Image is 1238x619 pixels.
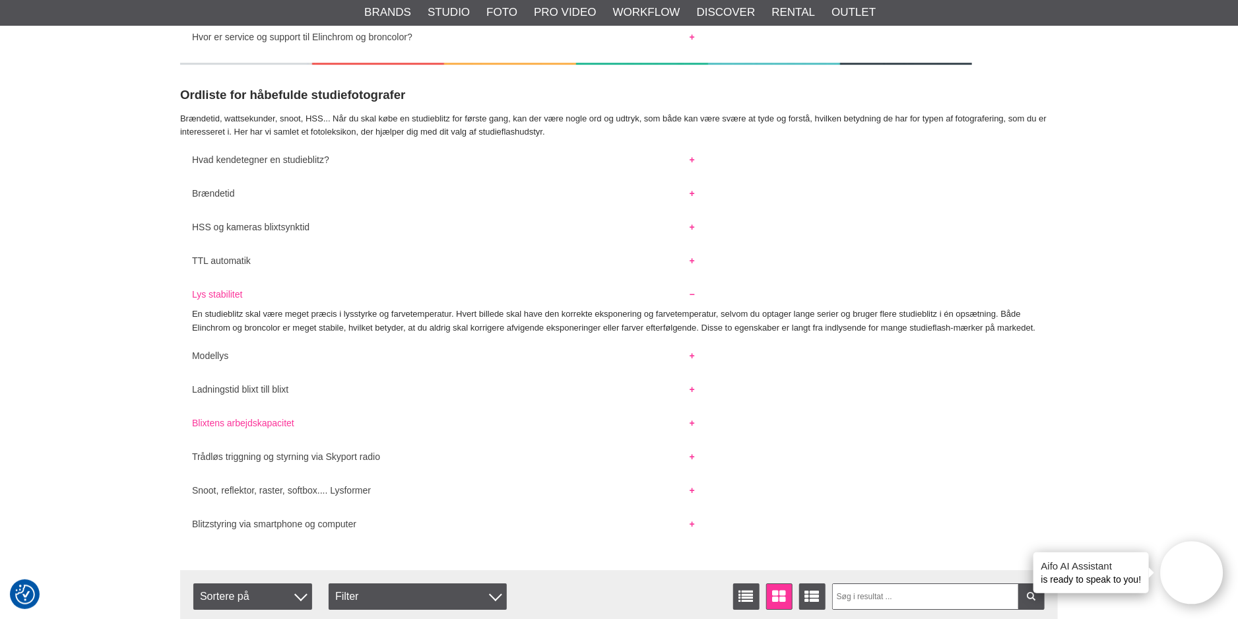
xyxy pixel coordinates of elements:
img: Revisit consent button [15,585,35,604]
button: HSS og kameras blixtsynktid [180,215,707,232]
a: Rental [771,4,815,21]
a: Foto [486,4,517,21]
button: Trådløs triggning og styrning via Skyport radio [180,445,707,462]
div: is ready to speak to you! [1033,552,1150,593]
a: Pro Video [534,4,596,21]
h3: Ordliste for håbefulde studiefotografer [180,86,1058,104]
a: Udvid liste [799,583,826,610]
input: Søg i resultat ... [832,583,1045,610]
p: En studieblitz skal være meget præcis i lysstyrke og farvetemperatur. Hvert billede skal have den... [192,308,1046,335]
button: Hvad kendetegner en studieblitz? [180,148,707,165]
button: Blitzstyring via smartphone og computer [180,512,707,529]
button: Blixtens arbejdskapacitet [180,411,707,428]
a: Brands [364,4,411,21]
a: Vis liste [733,583,760,610]
button: Brændetid [180,181,707,199]
a: Outlet [831,4,876,21]
h4: Aifo AI Assistant [1041,559,1142,573]
button: Modellys [180,344,707,361]
button: Samtykkepræferencer [15,583,35,606]
button: Snoot, reflektor, raster, softbox.... Lysformer [180,478,707,496]
div: Filter [329,583,507,610]
a: Filtrer [1018,583,1045,610]
a: Vinduevisning [766,583,793,610]
button: Hvor er service og support til Elinchrom og broncolor? [180,25,707,42]
a: Workflow [613,4,680,21]
p: Brændetid, wattsekunder, snoot, HSS... Når du skal købe en studieblitz for første gang, kan der v... [180,112,1058,140]
button: Ladningstid blixt till blixt [180,377,707,395]
button: Lys stabilitet [180,282,707,300]
button: TTL automatik [180,249,707,266]
a: Studio [428,4,470,21]
a: Discover [697,4,756,21]
span: Sortere på [193,583,312,610]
